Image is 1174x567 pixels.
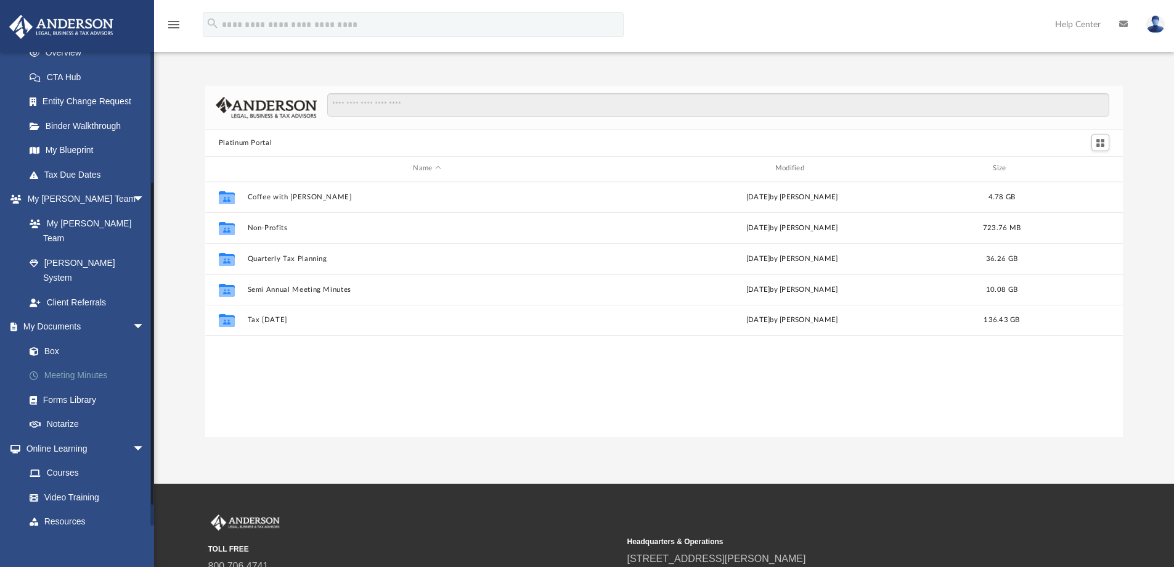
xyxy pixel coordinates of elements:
button: Quarterly Tax Planning [247,255,606,263]
div: Modified [612,163,972,174]
button: Semi Annual Meeting Minutes [247,286,606,294]
div: id [211,163,242,174]
a: Resources [17,510,157,534]
img: Anderson Advisors Platinum Portal [208,515,282,531]
a: CTA Hub [17,65,163,89]
div: [DATE] by [PERSON_NAME] [612,284,971,295]
button: Coffee with [PERSON_NAME] [247,193,606,201]
a: My [PERSON_NAME] Team [17,211,151,250]
button: Switch to Grid View [1091,134,1110,151]
a: Video Training [17,485,151,510]
a: Meeting Minutes [17,363,163,388]
a: menu [166,23,181,32]
a: Entity Change Request [17,89,163,114]
a: Binder Walkthrough [17,114,163,138]
a: [STREET_ADDRESS][PERSON_NAME] [627,553,806,564]
a: My Documentsarrow_drop_down [9,315,163,339]
a: My [PERSON_NAME] Teamarrow_drop_down [9,187,157,212]
span: arrow_drop_down [132,436,157,461]
div: [DATE] by [PERSON_NAME] [612,253,971,264]
a: Tax Due Dates [17,162,163,187]
div: [DATE] by [PERSON_NAME] [612,315,971,326]
span: 723.76 MB [983,224,1021,231]
a: Client Referrals [17,290,157,315]
a: Notarize [17,412,163,437]
a: Courses [17,461,157,486]
button: Platinum Portal [219,138,272,149]
div: grid [205,181,1123,437]
div: [DATE] by [PERSON_NAME] [612,191,971,202]
a: Overview [17,41,163,65]
span: 10.08 GB [986,286,1017,292]
span: 4.78 GB [988,193,1015,200]
img: Anderson Advisors Platinum Portal [6,15,117,39]
a: Box [17,339,157,363]
a: Online Learningarrow_drop_down [9,436,157,461]
button: Non-Profits [247,224,606,232]
span: arrow_drop_down [132,315,157,340]
img: User Pic [1146,15,1165,33]
button: Tax [DATE] [247,316,606,324]
div: Name [247,163,606,174]
div: Size [977,163,1026,174]
span: 36.26 GB [986,255,1017,262]
a: [PERSON_NAME] System [17,250,157,290]
span: 136.43 GB [984,317,1019,323]
i: menu [166,17,181,32]
small: TOLL FREE [208,544,619,555]
i: search [206,17,219,30]
small: Headquarters & Operations [627,536,1038,547]
div: id [1032,163,1118,174]
input: Search files and folders [327,93,1109,117]
span: arrow_drop_down [132,187,157,212]
div: [DATE] by [PERSON_NAME] [612,222,971,233]
a: My Blueprint [17,138,157,163]
a: Forms Library [17,387,157,412]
